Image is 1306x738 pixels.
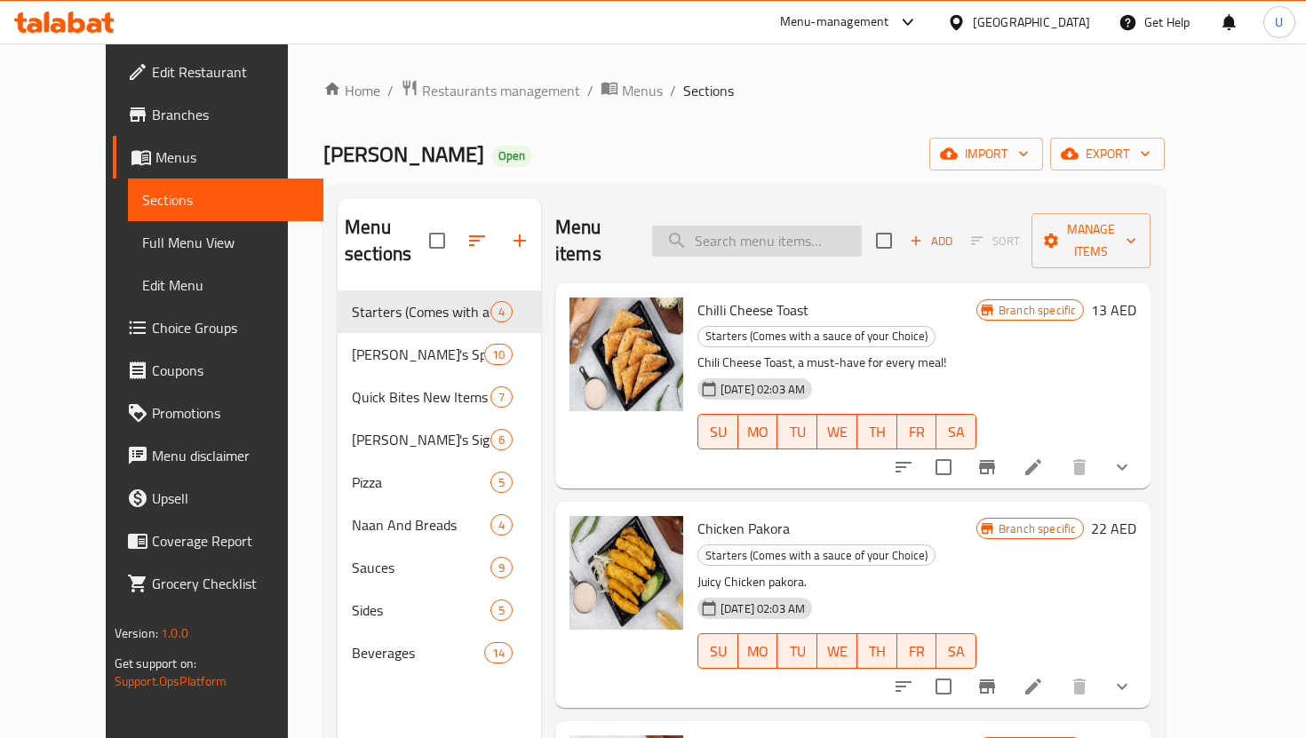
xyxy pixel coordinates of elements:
[152,445,309,466] span: Menu disclaimer
[973,12,1090,32] div: [GEOGRAPHIC_DATA]
[865,222,903,259] span: Select section
[490,557,513,578] div: items
[777,633,817,669] button: TU
[115,652,196,675] span: Get support on:
[490,429,513,450] div: items
[1064,143,1151,165] span: export
[824,639,850,664] span: WE
[882,665,925,708] button: sort-choices
[784,639,810,664] span: TU
[152,317,309,338] span: Choice Groups
[966,665,1008,708] button: Branch-specific-item
[925,448,962,486] span: Select to update
[897,414,937,449] button: FR
[113,136,323,179] a: Menus
[936,633,976,669] button: SA
[491,602,512,619] span: 5
[352,599,490,621] span: Sides
[115,622,158,645] span: Version:
[498,219,541,262] button: Add section
[491,389,512,406] span: 7
[1058,446,1101,488] button: delete
[113,477,323,520] a: Upsell
[697,544,936,566] div: Starters (Comes with a sauce of your Choice)
[113,520,323,562] a: Coverage Report
[622,80,663,101] span: Menus
[323,79,1165,102] nav: breadcrumb
[705,639,731,664] span: SU
[491,432,512,448] span: 6
[904,639,930,664] span: FR
[817,414,857,449] button: WE
[352,386,490,408] div: Quick Bites New Items
[484,642,513,663] div: items
[352,344,483,365] div: Charlie's Specials
[697,571,976,593] p: Juicy Chicken pakora.
[670,80,676,101] li: /
[352,301,490,322] span: Starters (Comes with a sauce of your Choice)
[713,381,812,398] span: [DATE] 02:03 AM
[345,214,429,267] h2: Menu sections
[936,414,976,449] button: SA
[1101,665,1143,708] button: show more
[738,633,778,669] button: MO
[491,304,512,321] span: 4
[697,326,936,347] div: Starters (Comes with a sauce of your Choice)
[152,488,309,509] span: Upsell
[491,474,512,491] span: 5
[113,306,323,349] a: Choice Groups
[817,633,857,669] button: WE
[490,301,513,322] div: items
[697,297,808,323] span: Chilli Cheese Toast
[338,504,541,546] div: Naan And Breads4
[142,189,309,210] span: Sections
[587,80,593,101] li: /
[484,344,513,365] div: items
[697,352,976,374] p: Chili Cheese Toast, a must-have for every meal!
[352,642,483,663] span: Beverages
[352,472,490,493] div: Pizza
[991,520,1083,537] span: Branch specific
[652,226,862,257] input: search
[944,419,969,445] span: SA
[418,222,456,259] span: Select all sections
[142,232,309,253] span: Full Menu View
[338,461,541,504] div: Pizza5
[960,227,1031,255] span: Select section first
[1046,218,1136,263] span: Manage items
[152,402,309,424] span: Promotions
[1111,676,1133,697] svg: Show Choices
[705,419,731,445] span: SU
[966,446,1008,488] button: Branch-specific-item
[113,51,323,93] a: Edit Restaurant
[903,227,960,255] span: Add item
[485,645,512,662] span: 14
[1050,138,1165,171] button: export
[929,138,1043,171] button: import
[907,231,955,251] span: Add
[152,360,309,381] span: Coupons
[490,472,513,493] div: items
[352,344,483,365] span: [PERSON_NAME]'s Specials
[422,80,580,101] span: Restaurants management
[352,514,490,536] span: Naan And Breads
[698,545,935,566] span: Starters (Comes with a sauce of your Choice)
[128,221,323,264] a: Full Menu View
[152,104,309,125] span: Branches
[491,559,512,576] span: 9
[1058,665,1101,708] button: delete
[897,633,937,669] button: FR
[745,639,771,664] span: MO
[991,302,1083,319] span: Branch specific
[903,227,960,255] button: Add
[323,134,484,174] span: [PERSON_NAME]
[698,326,935,346] span: Starters (Comes with a sauce of your Choice)
[155,147,309,168] span: Menus
[338,333,541,376] div: [PERSON_NAME]'s Specials10
[352,429,490,450] span: [PERSON_NAME]'s Signature Dishes
[490,386,513,408] div: items
[338,418,541,461] div: [PERSON_NAME]'s Signature Dishes6
[697,633,738,669] button: SU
